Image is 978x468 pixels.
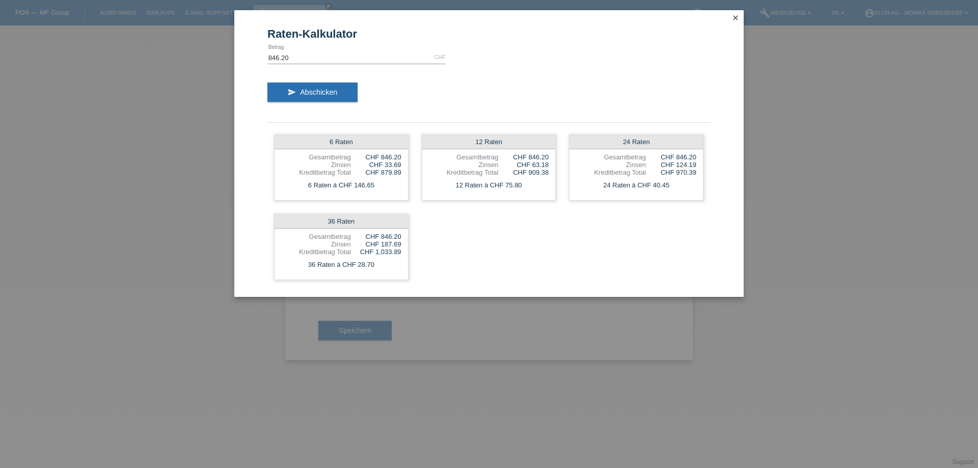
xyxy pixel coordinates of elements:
[498,161,549,169] div: CHF 63.18
[429,153,499,161] div: Gesamtbetrag
[281,153,351,161] div: Gesamtbetrag
[351,161,401,169] div: CHF 33.69
[300,88,337,96] span: Abschicken
[646,153,696,161] div: CHF 846.20
[275,135,408,149] div: 6 Raten
[729,13,742,24] a: close
[569,135,703,149] div: 24 Raten
[498,153,549,161] div: CHF 846.20
[275,179,408,192] div: 6 Raten à CHF 146.65
[281,240,351,248] div: Zinsen
[351,240,401,248] div: CHF 187.69
[351,169,401,176] div: CHF 879.89
[281,161,351,169] div: Zinsen
[646,161,696,169] div: CHF 124.19
[351,248,401,256] div: CHF 1,033.89
[576,161,646,169] div: Zinsen
[351,153,401,161] div: CHF 846.20
[646,169,696,176] div: CHF 970.39
[351,233,401,240] div: CHF 846.20
[288,88,296,96] i: send
[267,82,358,102] button: send Abschicken
[429,169,499,176] div: Kreditbetrag Total
[422,179,556,192] div: 12 Raten à CHF 75.80
[267,27,711,40] h1: Raten-Kalkulator
[281,169,351,176] div: Kreditbetrag Total
[422,135,556,149] div: 12 Raten
[275,258,408,271] div: 36 Raten à CHF 28.70
[576,169,646,176] div: Kreditbetrag Total
[429,161,499,169] div: Zinsen
[569,179,703,192] div: 24 Raten à CHF 40.45
[281,233,351,240] div: Gesamtbetrag
[275,214,408,229] div: 36 Raten
[281,248,351,256] div: Kreditbetrag Total
[498,169,549,176] div: CHF 909.38
[576,153,646,161] div: Gesamtbetrag
[731,14,740,22] i: close
[434,54,446,60] div: CHF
